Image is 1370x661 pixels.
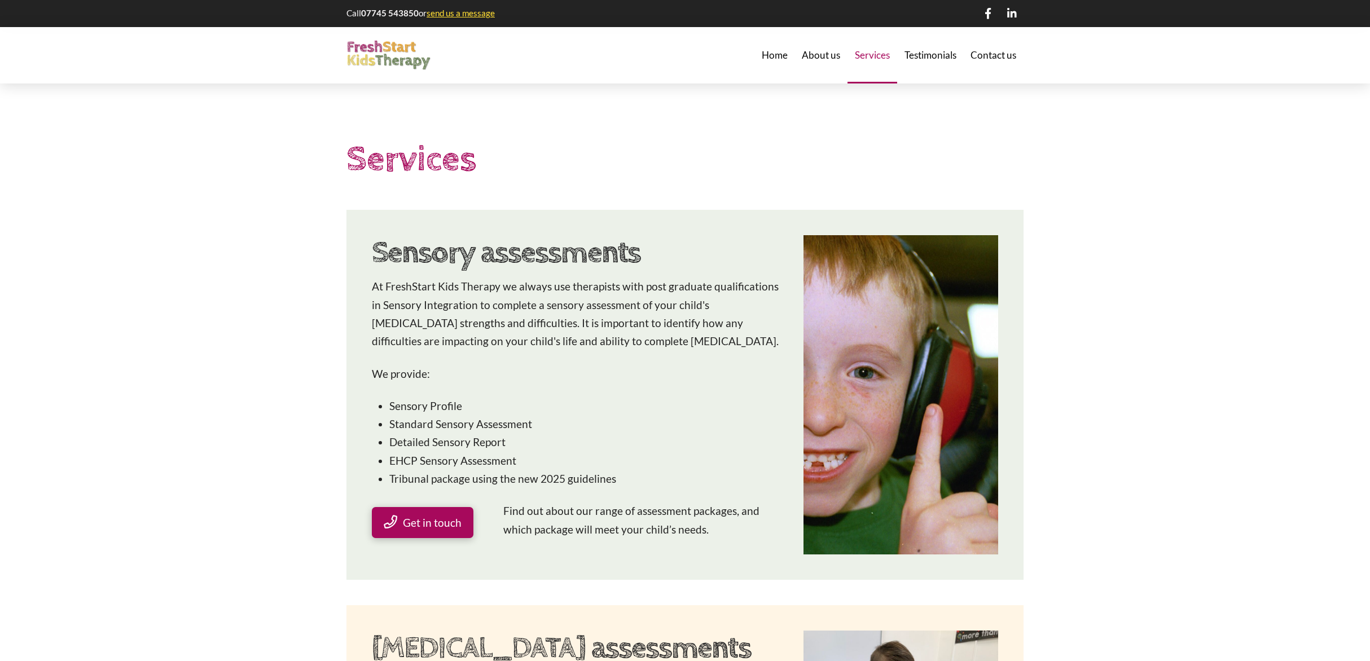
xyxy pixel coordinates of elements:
h1: Services [346,134,1024,184]
a: Testimonials [897,27,964,83]
li: Sensory Profile [389,397,782,415]
h2: Sensory assessments [372,235,782,271]
a: send us a message [427,8,495,18]
a: About us [795,27,848,83]
span: Services [855,50,890,60]
li: EHCP Sensory Assessment [389,452,782,470]
li: Detailed Sensory Report [389,433,782,451]
p: At FreshStart Kids Therapy we always use therapists with post graduate qualifications in Sensory ... [372,277,782,350]
a: Contact us [963,27,1024,83]
a: Home [754,27,795,83]
div: Find out about our range of assessment packages, and which package will meet your child’s needs. [503,502,782,539]
span: About us [802,50,840,60]
li: Standard Sensory Assessment [389,415,782,433]
p: We provide: [372,365,782,383]
a: Services [848,27,897,83]
span: Testimonials [904,50,956,60]
li: Tribunal package using the new 2025 guidelines [389,470,782,488]
p: Call or [346,7,497,19]
span: Home [762,50,788,60]
span: Get in touch [403,517,462,528]
img: FreshStart Kids Therapy logo [346,41,431,70]
a: Get in touch [372,507,473,539]
strong: 07745 543850 [361,8,419,18]
span: Contact us [971,50,1016,60]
